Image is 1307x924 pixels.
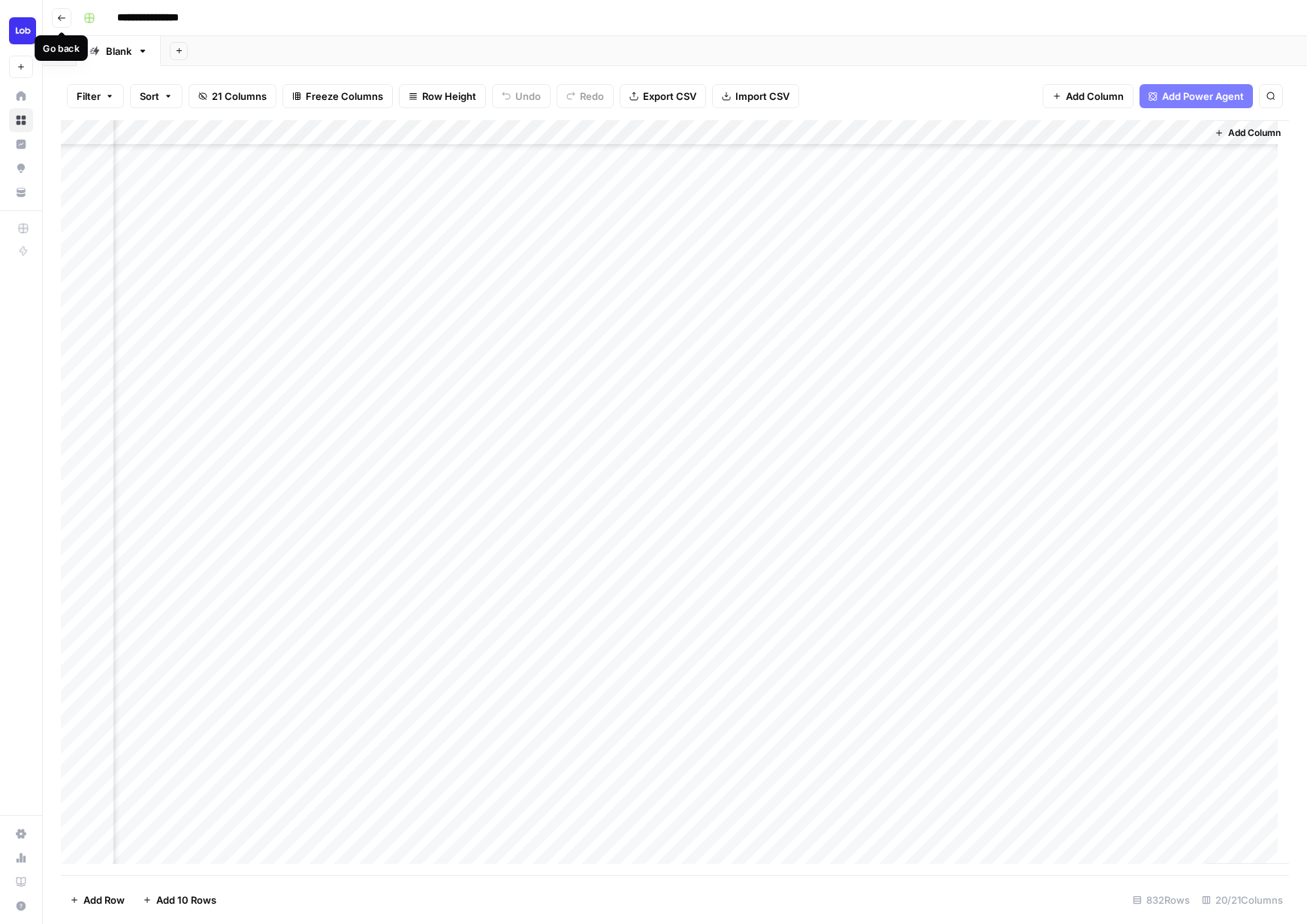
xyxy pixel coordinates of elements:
[399,84,486,108] button: Row Height
[620,84,706,108] button: Export CSV
[77,89,101,104] span: Filter
[134,888,225,912] button: Add 10 Rows
[643,89,696,104] span: Export CSV
[492,84,551,108] button: Undo
[1139,84,1253,108] button: Add Power Agent
[156,892,216,907] span: Add 10 Rows
[9,822,33,846] a: Settings
[735,89,789,104] span: Import CSV
[140,89,159,104] span: Sort
[9,870,33,894] a: Learning Hub
[44,41,80,55] div: Go back
[712,84,799,108] button: Import CSV
[1066,89,1124,104] span: Add Column
[9,17,36,44] img: Lob Logo
[130,84,183,108] button: Sort
[282,84,393,108] button: Freeze Columns
[9,132,33,156] a: Insights
[9,846,33,870] a: Usage
[106,44,131,59] div: Blank
[77,36,161,66] a: Blank
[1162,89,1244,104] span: Add Power Agent
[515,89,541,104] span: Undo
[580,89,604,104] span: Redo
[9,12,33,50] button: Workspace: Lob
[9,156,33,180] a: Opportunities
[83,892,125,907] span: Add Row
[1196,888,1289,912] div: 20/21 Columns
[1209,123,1287,143] button: Add Column
[1043,84,1133,108] button: Add Column
[9,180,33,204] a: Your Data
[9,108,33,132] a: Browse
[306,89,383,104] span: Freeze Columns
[61,888,134,912] button: Add Row
[557,84,614,108] button: Redo
[9,84,33,108] a: Home
[1228,126,1281,140] span: Add Column
[422,89,476,104] span: Row Height
[1127,888,1196,912] div: 832 Rows
[9,894,33,918] button: Help + Support
[67,84,124,108] button: Filter
[212,89,267,104] span: 21 Columns
[189,84,276,108] button: 21 Columns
